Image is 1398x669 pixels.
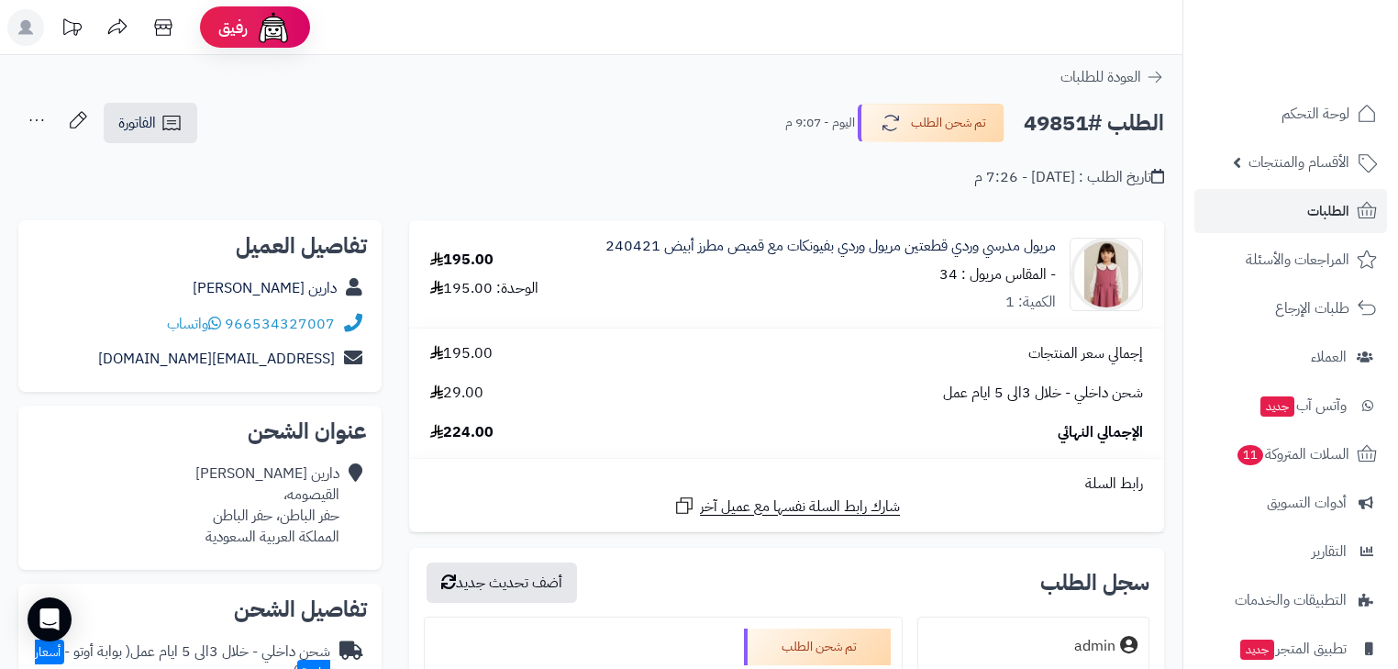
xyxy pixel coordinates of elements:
span: وآتس آب [1259,393,1347,418]
div: رابط السلة [416,474,1157,495]
span: شحن داخلي - خلال 3الى 5 ايام عمل [943,383,1143,404]
span: السلات المتروكة [1236,441,1349,467]
button: تم شحن الطلب [858,104,1004,142]
button: أضف تحديث جديد [427,563,577,603]
span: جديد [1260,396,1294,417]
h2: عنوان الشحن [33,420,367,442]
div: Open Intercom Messenger [28,597,72,641]
span: أدوات التسويق [1267,490,1347,516]
a: المراجعات والأسئلة [1194,238,1387,282]
a: لوحة التحكم [1194,92,1387,136]
span: جديد [1240,640,1274,660]
a: الفاتورة [104,103,197,143]
span: شارك رابط السلة نفسها مع عميل آخر [700,496,900,518]
div: 195.00 [430,250,494,271]
a: طلبات الإرجاع [1194,286,1387,330]
img: 1752852067-1000412619-90x90.jpg [1071,238,1142,311]
a: التطبيقات والخدمات [1194,578,1387,622]
a: 966534327007 [225,313,335,335]
a: وآتس آبجديد [1194,384,1387,428]
h2: تفاصيل العميل [33,235,367,257]
a: السلات المتروكة11 [1194,432,1387,476]
span: 11 [1237,445,1264,466]
a: [EMAIL_ADDRESS][DOMAIN_NAME] [98,348,335,370]
span: العملاء [1311,344,1347,370]
div: تاريخ الطلب : [DATE] - 7:26 م [974,167,1164,188]
span: الإجمالي النهائي [1058,422,1143,443]
span: 224.00 [430,422,494,443]
h2: تفاصيل الشحن [33,598,367,620]
a: مريول مدرسي وردي قطعتين مريول وردي بفيونكات مع قميص مطرز أبيض 240421 [605,236,1056,257]
h2: الطلب #49851 [1024,105,1164,142]
span: طلبات الإرجاع [1275,295,1349,321]
a: تحديثات المنصة [49,9,94,50]
a: التقارير [1194,530,1387,574]
span: رفيق [218,17,248,39]
a: الطلبات [1194,189,1387,233]
div: تم شحن الطلب [744,629,891,665]
span: التطبيقات والخدمات [1235,587,1347,613]
a: العودة للطلبات [1060,66,1164,88]
span: التقارير [1312,539,1347,564]
img: ai-face.png [255,9,292,46]
span: 29.00 [430,383,483,404]
a: أدوات التسويق [1194,481,1387,525]
div: الكمية: 1 [1005,292,1056,313]
small: اليوم - 9:07 م [785,114,855,132]
span: المراجعات والأسئلة [1246,247,1349,273]
a: دارين [PERSON_NAME] [193,277,337,299]
div: admin [1074,636,1115,657]
span: الفاتورة [118,112,156,134]
a: العملاء [1194,335,1387,379]
a: شارك رابط السلة نفسها مع عميل آخر [673,495,900,518]
span: إجمالي سعر المنتجات [1028,343,1143,364]
small: - المقاس مريول : 34 [939,263,1056,285]
span: تطبيق المتجر [1238,636,1347,662]
span: الطلبات [1307,198,1349,224]
h3: سجل الطلب [1040,572,1149,594]
span: 195.00 [430,343,493,364]
span: الأقسام والمنتجات [1248,150,1349,175]
div: دارين [PERSON_NAME] القيصومه، حفر الباطن، حفر الباطن المملكة العربية السعودية [195,463,339,547]
img: logo-2.png [1273,42,1381,81]
a: واتساب [167,313,221,335]
div: الوحدة: 195.00 [430,278,538,299]
span: العودة للطلبات [1060,66,1141,88]
span: لوحة التحكم [1281,101,1349,127]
